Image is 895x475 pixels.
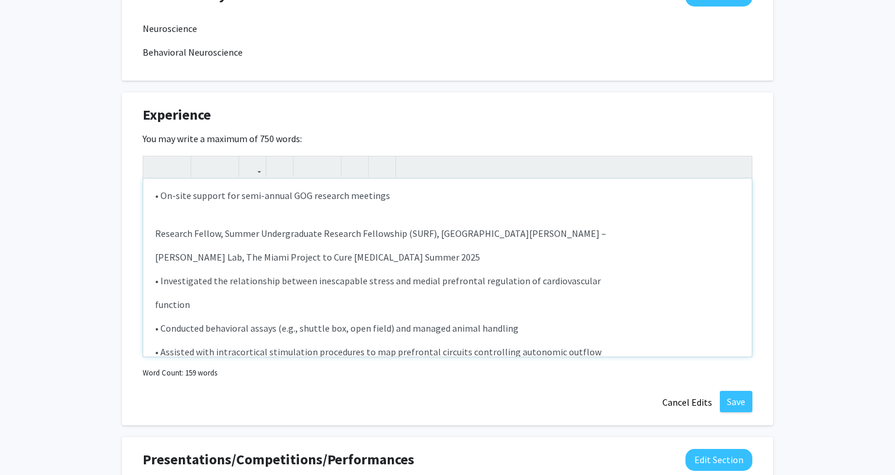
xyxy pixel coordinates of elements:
button: Edit Presentations/Competitions/Performances [685,449,752,471]
iframe: Chat [9,422,50,466]
p: [PERSON_NAME] Lab, The Miami Project to Cure [MEDICAL_DATA] Summer 2025 [155,250,740,264]
small: Word Count: 159 words [143,367,217,378]
p: Research Fellow, Summer Undergraduate Research Fellowship (SURF), [GEOGRAPHIC_DATA][PERSON_NAME] – [155,226,740,240]
button: Insert Image [269,156,290,177]
span: Experience [143,104,211,126]
p: • Assisted with intracortical stimulation procedures to map prefrontal circuits controlling auton... [155,345,740,359]
button: Link [242,156,263,177]
p: function [155,297,740,312]
p: • Conducted behavioral assays (e.g., shuttle box, open field) and managed animal handling [155,321,740,335]
p: Neuroscience [143,21,752,36]
label: You may write a maximum of 750 words: [143,131,302,146]
button: Ordered list [317,156,338,177]
button: Insert horizontal rule [372,156,392,177]
div: Note to users with screen readers: Please deactivate our accessibility plugin for this page as it... [143,179,752,357]
p: • Investigated the relationship between inescapable stress and medial prefrontal regulation of ca... [155,274,740,288]
button: Cancel Edits [655,391,720,413]
button: Fullscreen [728,156,749,177]
button: Superscript [194,156,215,177]
button: Strong (Ctrl + B) [146,156,167,177]
button: Save [720,391,752,412]
span: Presentations/Competitions/Performances [143,449,414,470]
button: Remove format [345,156,365,177]
button: Subscript [215,156,236,177]
button: Unordered list [297,156,317,177]
button: Emphasis (Ctrl + I) [167,156,188,177]
p: • On-site support for semi-annual GOG research meetings [155,188,740,203]
p: Behavioral Neuroscience [143,45,752,59]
